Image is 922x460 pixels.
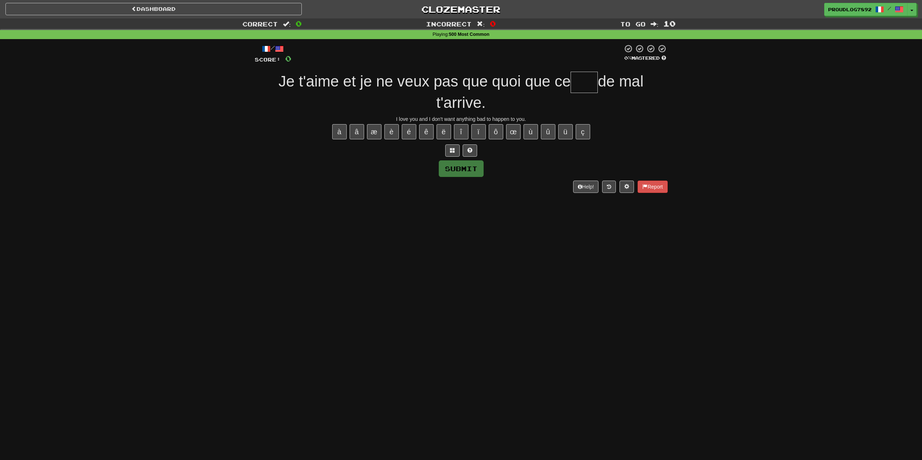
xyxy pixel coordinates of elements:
button: Single letter hint - you only get 1 per sentence and score half the points! alt+h [463,144,477,157]
button: î [454,124,468,139]
span: 0 [490,19,496,28]
button: œ [506,124,521,139]
button: ï [471,124,486,139]
strong: 500 Most Common [449,32,489,37]
button: Report [638,181,667,193]
button: è [384,124,399,139]
span: 0 % [624,55,631,61]
span: To go [620,20,646,28]
div: Mastered [623,55,668,62]
span: : [477,21,485,27]
span: 0 [285,54,291,63]
span: / [888,6,891,11]
button: Help! [573,181,599,193]
button: ê [419,124,434,139]
span: : [283,21,291,27]
button: ü [558,124,573,139]
span: Score: [255,56,281,63]
button: ô [489,124,503,139]
span: Je t'aime et je ne veux pas que quoi que ce [279,73,571,90]
a: Clozemaster [313,3,609,16]
span: Incorrect [426,20,472,28]
span: Correct [242,20,278,28]
button: ë [437,124,451,139]
button: é [402,124,416,139]
button: à [332,124,347,139]
span: 10 [663,19,676,28]
span: : [651,21,659,27]
button: Submit [439,160,484,177]
a: Dashboard [5,3,302,15]
span: 0 [296,19,302,28]
a: ProudLog7892 / [824,3,908,16]
div: I love you and I don't want anything bad to happen to you. [255,115,668,123]
button: Round history (alt+y) [602,181,616,193]
span: ProudLog7892 [828,6,872,13]
button: ù [523,124,538,139]
span: de mal t'arrive. [436,73,643,111]
button: â [350,124,364,139]
button: ç [576,124,590,139]
button: û [541,124,555,139]
button: Switch sentence to multiple choice alt+p [445,144,460,157]
button: æ [367,124,381,139]
div: / [255,44,291,53]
